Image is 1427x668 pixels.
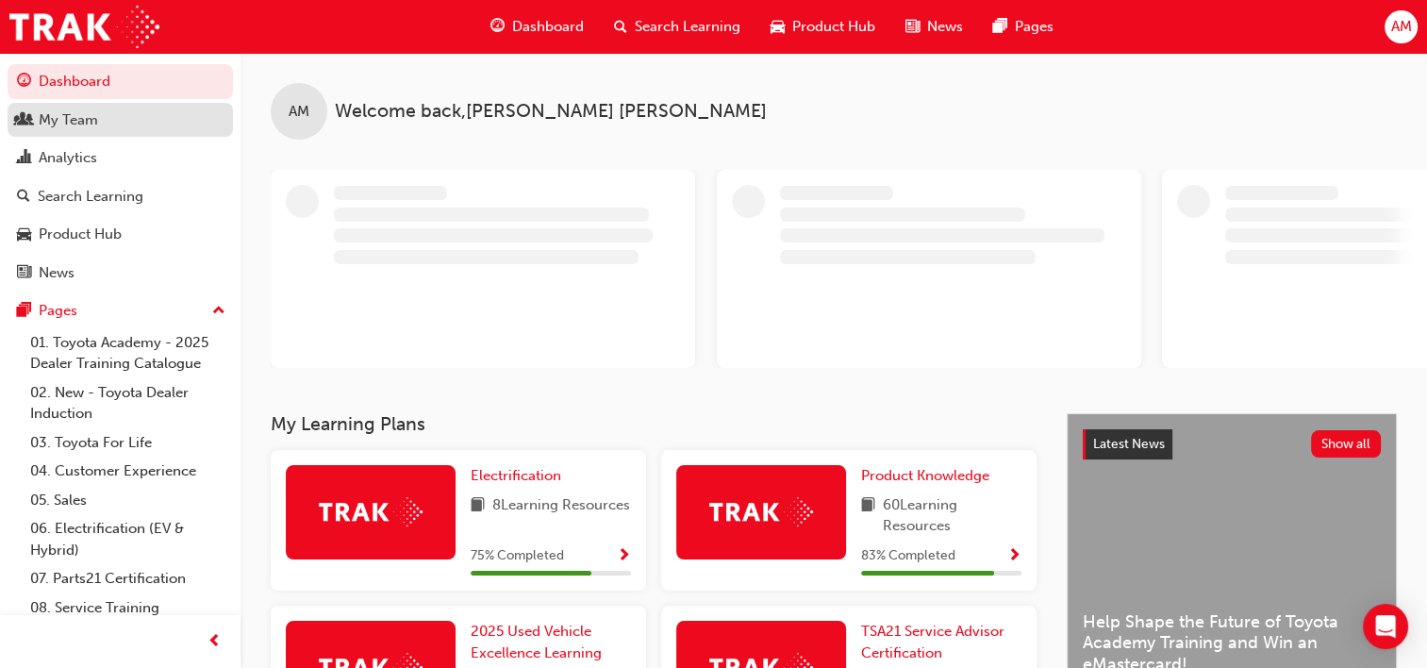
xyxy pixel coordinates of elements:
span: 75 % Completed [471,545,564,567]
button: Show Progress [617,544,631,568]
span: Show Progress [617,548,631,565]
a: Analytics [8,141,233,175]
a: car-iconProduct Hub [755,8,890,46]
a: Product Knowledge [861,465,997,487]
a: 05. Sales [23,486,233,515]
a: guage-iconDashboard [475,8,599,46]
span: Latest News [1093,436,1165,452]
a: news-iconNews [890,8,978,46]
span: News [927,16,963,38]
span: guage-icon [490,15,505,39]
div: Search Learning [38,186,143,208]
a: My Team [8,103,233,138]
span: TSA21 Service Advisor Certification [861,623,1004,661]
span: Pages [1015,16,1054,38]
span: chart-icon [17,150,31,167]
span: pages-icon [993,15,1007,39]
span: pages-icon [17,303,31,320]
span: search-icon [614,15,627,39]
a: 03. Toyota For Life [23,428,233,458]
span: news-icon [17,265,31,282]
span: search-icon [17,189,30,206]
a: 06. Electrification (EV & Hybrid) [23,514,233,564]
span: guage-icon [17,74,31,91]
img: Trak [319,497,423,526]
span: news-icon [905,15,920,39]
span: 83 % Completed [861,545,955,567]
span: AM [289,101,309,123]
span: AM [1390,16,1411,38]
span: book-icon [861,494,875,537]
span: up-icon [212,299,225,324]
span: people-icon [17,112,31,129]
button: Pages [8,293,233,328]
div: My Team [39,109,98,131]
button: Show Progress [1007,544,1021,568]
a: News [8,256,233,291]
span: prev-icon [207,630,222,654]
a: search-iconSearch Learning [599,8,755,46]
div: News [39,262,75,284]
a: 04. Customer Experience [23,457,233,486]
button: DashboardMy TeamAnalyticsSearch LearningProduct HubNews [8,60,233,293]
a: 08. Service Training [23,593,233,623]
span: car-icon [17,226,31,243]
a: Electrification [471,465,569,487]
span: Dashboard [512,16,584,38]
a: Latest NewsShow all [1083,429,1381,459]
span: Search Learning [635,16,740,38]
a: 07. Parts21 Certification [23,564,233,593]
a: Product Hub [8,217,233,252]
a: Dashboard [8,64,233,99]
span: Product Knowledge [861,467,989,484]
img: Trak [9,6,159,48]
span: 60 Learning Resources [883,494,1021,537]
div: Open Intercom Messenger [1363,604,1408,649]
a: Search Learning [8,179,233,214]
button: Show all [1311,430,1382,458]
a: pages-iconPages [978,8,1069,46]
a: 01. Toyota Academy - 2025 Dealer Training Catalogue [23,328,233,378]
div: Pages [39,300,77,322]
span: book-icon [471,494,485,518]
span: car-icon [771,15,785,39]
div: Product Hub [39,224,122,245]
img: Trak [709,497,813,526]
a: TSA21 Service Advisor Certification [861,621,1021,663]
h3: My Learning Plans [271,413,1037,435]
a: 02. New - Toyota Dealer Induction [23,378,233,428]
span: Electrification [471,467,561,484]
span: 8 Learning Resources [492,494,630,518]
div: Analytics [39,147,97,169]
span: Show Progress [1007,548,1021,565]
span: Welcome back , [PERSON_NAME] [PERSON_NAME] [335,101,767,123]
span: Product Hub [792,16,875,38]
button: AM [1385,10,1418,43]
